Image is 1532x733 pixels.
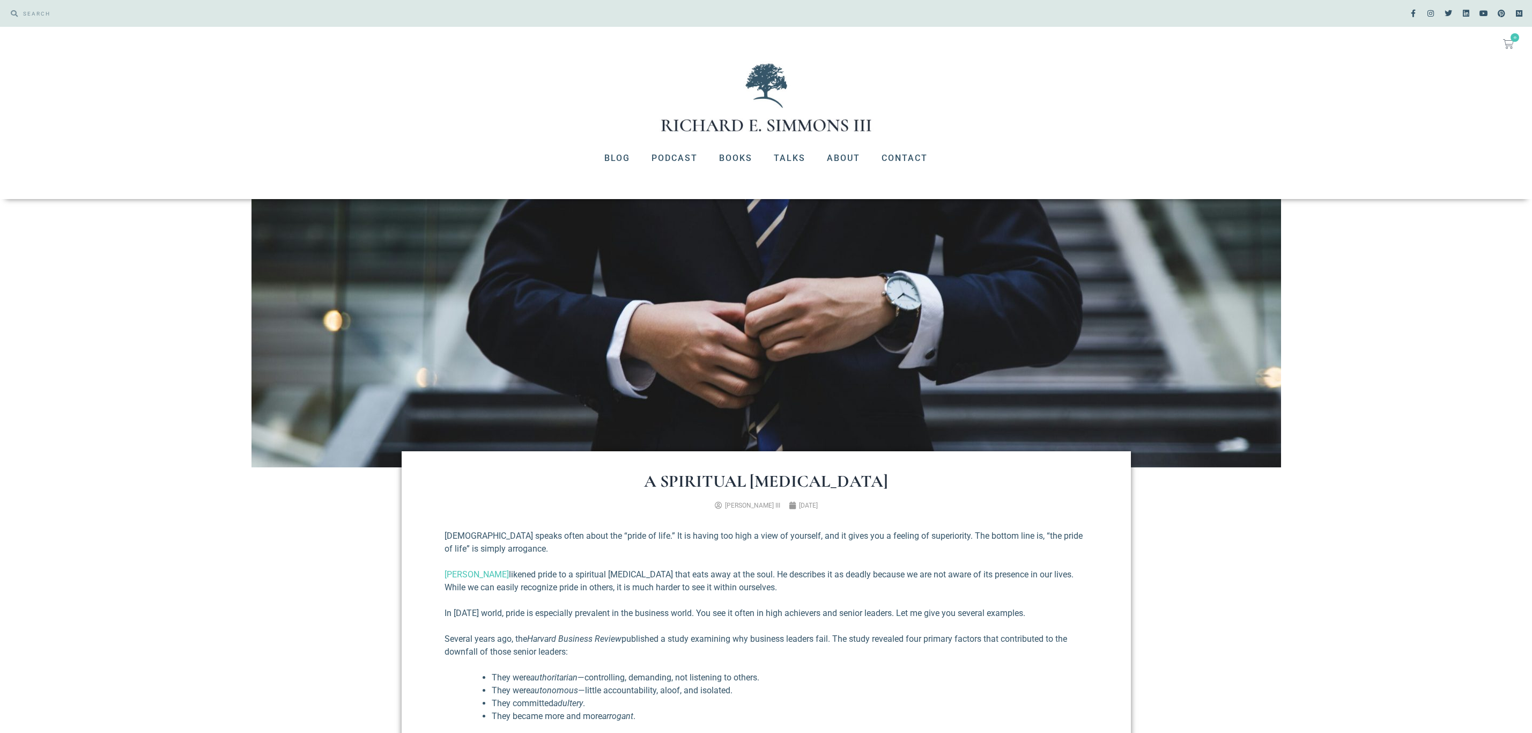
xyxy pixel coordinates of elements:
a: [PERSON_NAME] [445,569,509,580]
p: Several years ago, the published a study examining why business leaders fail. The study revealed ... [445,633,1088,658]
em: autonomous [530,685,578,695]
li: They committed . [492,697,1088,710]
li: They were —controlling, demanding, not listening to others. [492,671,1088,684]
em: adultery [553,698,583,708]
a: [DATE] [789,501,818,510]
time: [DATE] [799,502,818,509]
a: Contact [871,144,938,172]
a: About [816,144,871,172]
em: arrogant [602,711,633,721]
p: likened pride to a spiritual [MEDICAL_DATA] that eats away at the soul. He describes it as deadly... [445,568,1088,594]
em: Harvard Business Review [527,634,621,644]
span: [PERSON_NAME] III [725,502,780,509]
a: Blog [594,144,641,172]
li: They were —little accountability, aloof, and isolated. [492,684,1088,697]
h1: A Spiritual [MEDICAL_DATA] [445,473,1088,490]
span: 0 [1511,33,1519,42]
a: 0 [1490,32,1527,56]
em: authoritarian [530,672,578,683]
p: [DEMOGRAPHIC_DATA] speaks often about the “pride of life.” It is having too high a view of yourse... [445,530,1088,555]
p: In [DATE] world, pride is especially prevalent in the business world. You see it often in high ac... [445,607,1088,620]
img: hunters-race-MYbhN8KaaEc-unsplash [251,199,1281,467]
a: Books [708,144,763,172]
li: They became more and more . [492,710,1088,723]
a: Podcast [641,144,708,172]
a: Talks [763,144,816,172]
input: SEARCH [18,5,761,21]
